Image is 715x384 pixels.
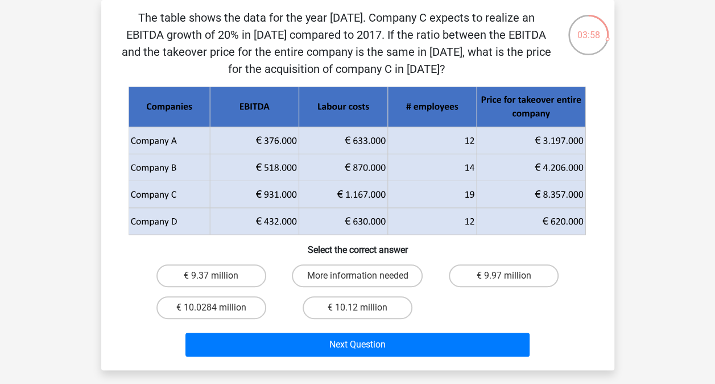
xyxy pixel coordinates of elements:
[156,296,266,319] label: € 10.0284 million
[449,264,559,287] label: € 9.97 million
[156,264,266,287] label: € 9.37 million
[303,296,412,319] label: € 10.12 million
[185,333,530,357] button: Next Question
[119,235,596,255] h6: Select the correct answer
[119,9,553,77] p: The table shows the data for the year [DATE]. Company C expects to realize an EBITDA growth of 20...
[567,14,610,42] div: 03:58
[292,264,423,287] label: More information needed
